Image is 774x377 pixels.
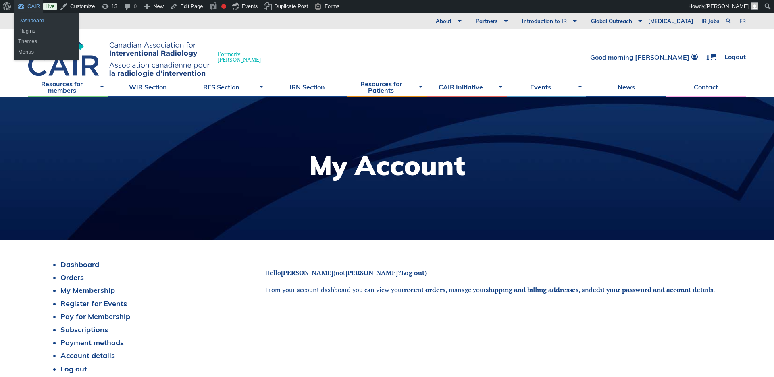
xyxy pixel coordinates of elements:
[43,3,57,10] a: Live
[265,285,726,294] p: From your account dashboard you can view your , manage your , and .
[60,312,130,321] a: Pay for Membership
[28,37,210,77] img: CIRA
[14,34,79,60] ul: CAIR
[347,77,427,97] a: Resources for Patients
[28,37,269,77] a: Formerly[PERSON_NAME]
[60,273,84,282] a: Orders
[188,77,268,97] a: RFS Section
[60,338,124,347] a: Payment methods
[60,260,99,269] a: Dashboard
[28,77,108,97] a: Resources for members
[644,13,697,29] a: [MEDICAL_DATA]
[510,13,579,29] a: Introduction to IR
[14,26,79,36] a: Plugins
[221,4,226,9] div: Focus keyphrase not set
[579,13,644,29] a: Global Outreach
[267,77,347,97] a: IRN Section
[427,77,507,97] a: CAIR Initiative
[486,285,578,294] a: shipping and billing addresses
[705,3,749,9] span: [PERSON_NAME]
[60,325,108,334] a: Subscriptions
[507,77,587,97] a: Events
[697,13,724,29] a: IR Jobs
[108,77,188,97] a: WIR Section
[60,299,127,308] a: Register for Events
[14,13,79,39] ul: CAIR
[345,268,398,277] strong: [PERSON_NAME]
[281,268,333,277] strong: [PERSON_NAME]
[14,36,79,47] a: Themes
[464,13,510,29] a: Partners
[666,77,746,97] a: Contact
[586,77,666,97] a: News
[14,47,79,57] a: Menus
[706,54,716,60] a: 1
[404,285,445,294] a: recent orders
[590,54,698,60] a: Good morning [PERSON_NAME]
[593,285,713,294] a: edit your password and account details
[724,54,746,60] a: Logout
[14,15,79,26] a: Dashboard
[60,351,115,360] a: Account details
[265,268,726,277] p: Hello (not ? )
[60,364,87,373] a: Log out
[309,152,465,179] h1: My Account
[60,286,115,295] a: My Membership
[218,51,261,62] span: Formerly [PERSON_NAME]
[424,13,464,29] a: About
[401,268,424,277] a: Log out
[739,19,746,24] a: fr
